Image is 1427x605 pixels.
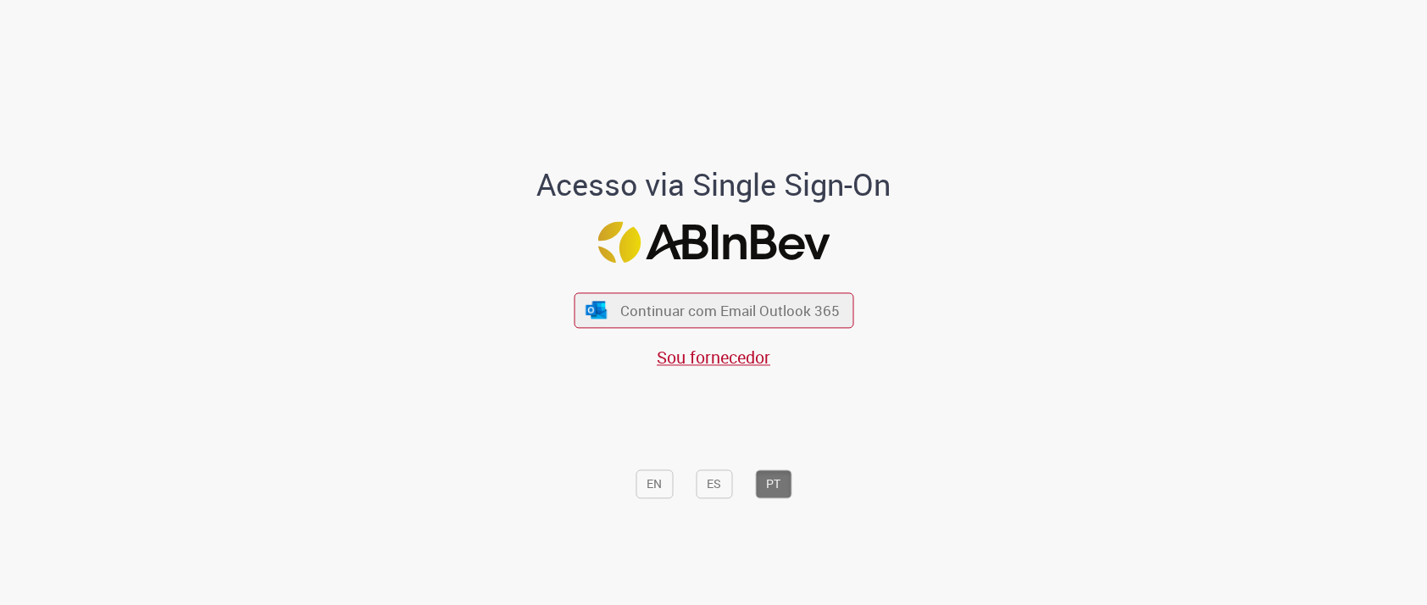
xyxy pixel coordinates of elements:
[620,301,840,320] span: Continuar com Email Outlook 365
[479,168,949,202] h1: Acesso via Single Sign-On
[696,469,732,498] button: ES
[574,293,853,328] button: ícone Azure/Microsoft 360 Continuar com Email Outlook 365
[597,222,830,264] img: Logo ABInBev
[636,469,673,498] button: EN
[657,346,770,369] a: Sou fornecedor
[755,469,791,498] button: PT
[585,301,608,319] img: ícone Azure/Microsoft 360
